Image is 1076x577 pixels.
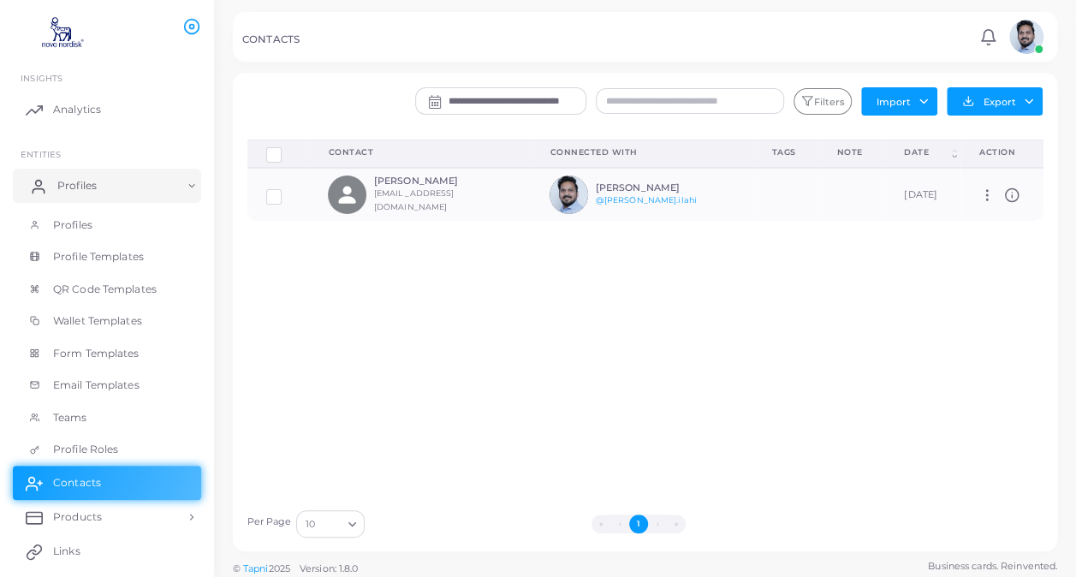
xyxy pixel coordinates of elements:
a: Profiles [13,169,201,203]
div: Search for option [296,510,365,538]
span: © [233,562,358,576]
a: Profile Templates [13,241,201,273]
button: Filters [794,88,852,116]
h6: [PERSON_NAME] [374,175,500,187]
div: Tags [771,146,799,158]
span: Contacts [53,475,101,491]
a: Wallet Templates [13,305,201,337]
span: ENTITIES [21,149,61,159]
a: Profiles [13,209,201,241]
img: avatar [1009,20,1043,54]
div: Date [904,146,948,158]
div: Note [837,146,867,158]
span: Analytics [53,102,101,117]
a: Profile Roles [13,433,201,466]
button: Go to page 1 [629,515,648,533]
span: Profiles [57,178,97,193]
span: Form Templates [53,346,140,361]
input: Search for option [317,515,342,533]
span: Email Templates [53,378,140,393]
th: Row-selection [247,140,310,168]
span: INSIGHTS [21,73,62,83]
h5: CONTACTS [242,33,300,45]
span: Profiles [53,217,92,233]
a: Form Templates [13,337,201,370]
a: Analytics [13,92,201,127]
img: logo [15,16,110,48]
a: Email Templates [13,369,201,402]
a: Products [13,500,201,534]
div: action [979,146,1025,158]
a: Tapni [243,562,269,574]
span: Links [53,544,80,559]
label: Per Page [247,515,292,529]
div: [DATE] [904,188,942,202]
span: QR Code Templates [53,282,157,297]
svg: person fill [336,183,359,206]
span: 2025 [268,562,289,576]
span: Teams [53,410,87,425]
span: Wallet Templates [53,313,142,329]
span: Products [53,509,102,525]
span: Profile Roles [53,442,118,457]
img: avatar [550,175,588,214]
div: Connected With [550,146,734,158]
div: Contact [328,146,512,158]
h6: [PERSON_NAME] [596,182,722,193]
a: QR Code Templates [13,273,201,306]
small: [EMAIL_ADDRESS][DOMAIN_NAME] [374,188,455,211]
ul: Pagination [369,515,908,533]
a: Links [13,534,201,568]
span: Profile Templates [53,249,144,265]
span: Version: 1.8.0 [300,562,359,574]
a: @[PERSON_NAME].ilahi [596,195,697,205]
span: Business cards. Reinvented. [928,559,1057,574]
a: avatar [1004,20,1048,54]
span: 10 [306,515,315,533]
a: Contacts [13,466,201,500]
button: Export [947,87,1043,116]
a: Teams [13,402,201,434]
button: Import [861,87,937,115]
